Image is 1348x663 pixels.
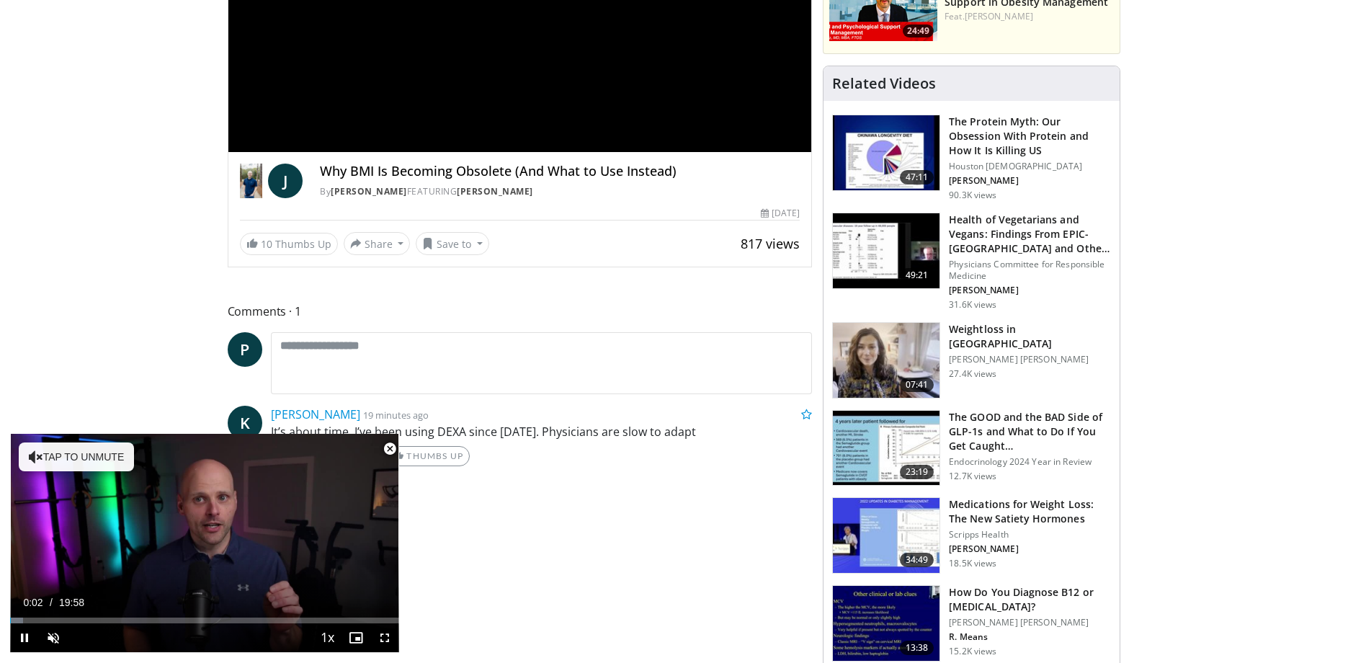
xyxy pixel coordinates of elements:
img: 756cb5e3-da60-49d4-af2c-51c334342588.150x105_q85_crop-smart_upscale.jpg [833,411,939,486]
span: 19:58 [59,597,84,608]
button: Share [344,232,411,255]
button: Close [375,434,404,464]
a: 49:21 Health of Vegetarians and Vegans: Findings From EPIC-[GEOGRAPHIC_DATA] and Othe… Physicians... [832,213,1111,311]
p: [PERSON_NAME] [949,285,1111,296]
span: 23:19 [900,465,934,479]
h3: Health of Vegetarians and Vegans: Findings From EPIC-[GEOGRAPHIC_DATA] and Othe… [949,213,1111,256]
button: Unmute [39,623,68,652]
span: / [50,597,53,608]
button: Save to [416,232,489,255]
button: Playback Rate [313,623,342,652]
div: By FEATURING [320,185,800,198]
button: Enable picture-in-picture mode [342,623,370,652]
div: [DATE] [761,207,800,220]
p: Houston [DEMOGRAPHIC_DATA] [949,161,1111,172]
a: K [228,406,262,440]
small: 19 minutes ago [363,409,429,422]
span: 817 views [741,235,800,252]
a: [PERSON_NAME] [271,406,360,422]
h3: Medications for Weight Loss: The New Satiety Hormones [949,497,1111,526]
p: 90.3K views [949,190,996,201]
a: 47:11 The Protein Myth: Our Obsession With Protein and How It Is Killing US Houston [DEMOGRAPHIC_... [832,115,1111,201]
button: Pause [10,623,39,652]
h3: The Protein Myth: Our Obsession With Protein and How It Is Killing US [949,115,1111,158]
p: It’s about time. I’ve been using DEXA since [DATE]. Physicians are slow to adapt [271,423,813,440]
a: 34:49 Medications for Weight Loss: The New Satiety Hormones Scripps Health [PERSON_NAME] 18.5K views [832,497,1111,574]
img: 172d2151-0bab-4046-8dbc-7c25e5ef1d9f.150x105_q85_crop-smart_upscale.jpg [833,586,939,661]
h4: Related Videos [832,75,936,92]
span: 34:49 [900,553,934,567]
p: Endocrinology 2024 Year in Review [949,456,1111,468]
a: J [268,164,303,198]
p: Physicians Committee for Responsible Medicine [949,259,1111,282]
p: 15.2K views [949,646,996,657]
div: Feat. [945,10,1114,23]
a: Thumbs Up [388,446,470,466]
button: Fullscreen [370,623,399,652]
a: 10 Thumbs Up [240,233,338,255]
img: 606f2b51-b844-428b-aa21-8c0c72d5a896.150x105_q85_crop-smart_upscale.jpg [833,213,939,288]
span: Comments 1 [228,302,813,321]
h3: Weightloss in [GEOGRAPHIC_DATA] [949,322,1111,351]
p: 18.5K views [949,558,996,569]
p: [PERSON_NAME] [PERSON_NAME] [949,617,1111,628]
h3: How Do You Diagnose B12 or [MEDICAL_DATA]? [949,585,1111,614]
img: 9983fed1-7565-45be-8934-aef1103ce6e2.150x105_q85_crop-smart_upscale.jpg [833,323,939,398]
span: 13:38 [900,641,934,655]
a: P [228,332,262,367]
a: 13:38 How Do You Diagnose B12 or [MEDICAL_DATA]? [PERSON_NAME] [PERSON_NAME] R. Means 15.2K views [832,585,1111,662]
video-js: Video Player [10,434,399,653]
div: Progress Bar [10,618,399,623]
p: 31.6K views [949,299,996,311]
img: b7b8b05e-5021-418b-a89a-60a270e7cf82.150x105_q85_crop-smart_upscale.jpg [833,115,939,190]
a: [PERSON_NAME] [457,185,533,197]
span: 10 [261,237,272,251]
a: [PERSON_NAME] [331,185,407,197]
p: R. Means [949,631,1111,643]
p: [PERSON_NAME] [949,175,1111,187]
span: 07:41 [900,378,934,392]
h4: Why BMI Is Becoming Obsolete (And What to Use Instead) [320,164,800,179]
p: 27.4K views [949,368,996,380]
a: 07:41 Weightloss in [GEOGRAPHIC_DATA] [PERSON_NAME] [PERSON_NAME] 27.4K views [832,322,1111,399]
button: Tap to unmute [19,442,134,471]
a: 23:19 The GOOD and the BAD Side of GLP-1s and What to Do If You Get Caught… Endocrinology 2024 Ye... [832,410,1111,486]
a: [PERSON_NAME] [965,10,1033,22]
span: 49:21 [900,268,934,282]
img: 07e42906-ef03-456f-8d15-f2a77df6705a.150x105_q85_crop-smart_upscale.jpg [833,498,939,573]
p: Scripps Health [949,529,1111,540]
img: Dr. Jordan Rennicke [240,164,263,198]
h3: The GOOD and the BAD Side of GLP-1s and What to Do If You Get Caught… [949,410,1111,453]
p: [PERSON_NAME] [PERSON_NAME] [949,354,1111,365]
p: [PERSON_NAME] [949,543,1111,555]
span: 24:49 [903,25,934,37]
span: 47:11 [900,170,934,184]
span: 0:02 [23,597,43,608]
p: 12.7K views [949,471,996,482]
